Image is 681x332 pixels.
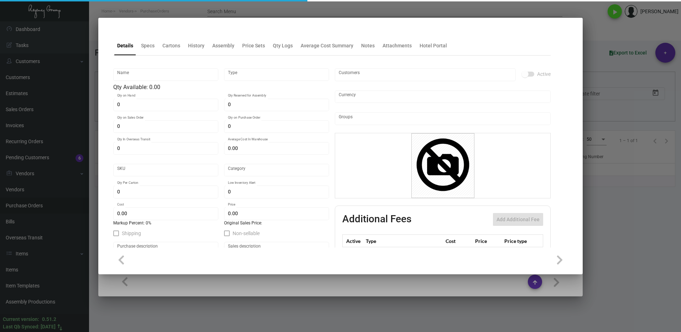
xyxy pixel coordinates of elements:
div: Average Cost Summary [301,42,353,50]
div: History [188,42,204,50]
button: Add Additional Fee [493,213,543,226]
input: Add new.. [339,116,547,121]
div: Price Sets [242,42,265,50]
div: Current version: [3,316,39,323]
div: Specs [141,42,155,50]
span: Add Additional Fee [497,217,540,222]
div: Attachments [383,42,412,50]
input: Add new.. [339,72,512,78]
h2: Additional Fees [342,213,411,226]
div: Details [117,42,133,50]
span: Shipping [122,229,141,238]
div: Qty Available: 0.00 [113,83,329,92]
div: Notes [361,42,375,50]
th: Type [364,235,444,247]
th: Price [473,235,503,247]
th: Active [343,235,364,247]
div: 0.51.2 [42,316,56,323]
div: Last Qb Synced: [DATE] [3,323,56,331]
th: Price type [503,235,535,247]
span: Non-sellable [233,229,260,238]
div: Assembly [212,42,234,50]
div: Qty Logs [273,42,293,50]
div: Hotel Portal [420,42,447,50]
th: Cost [444,235,473,247]
span: Active [537,70,551,78]
div: Cartons [162,42,180,50]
